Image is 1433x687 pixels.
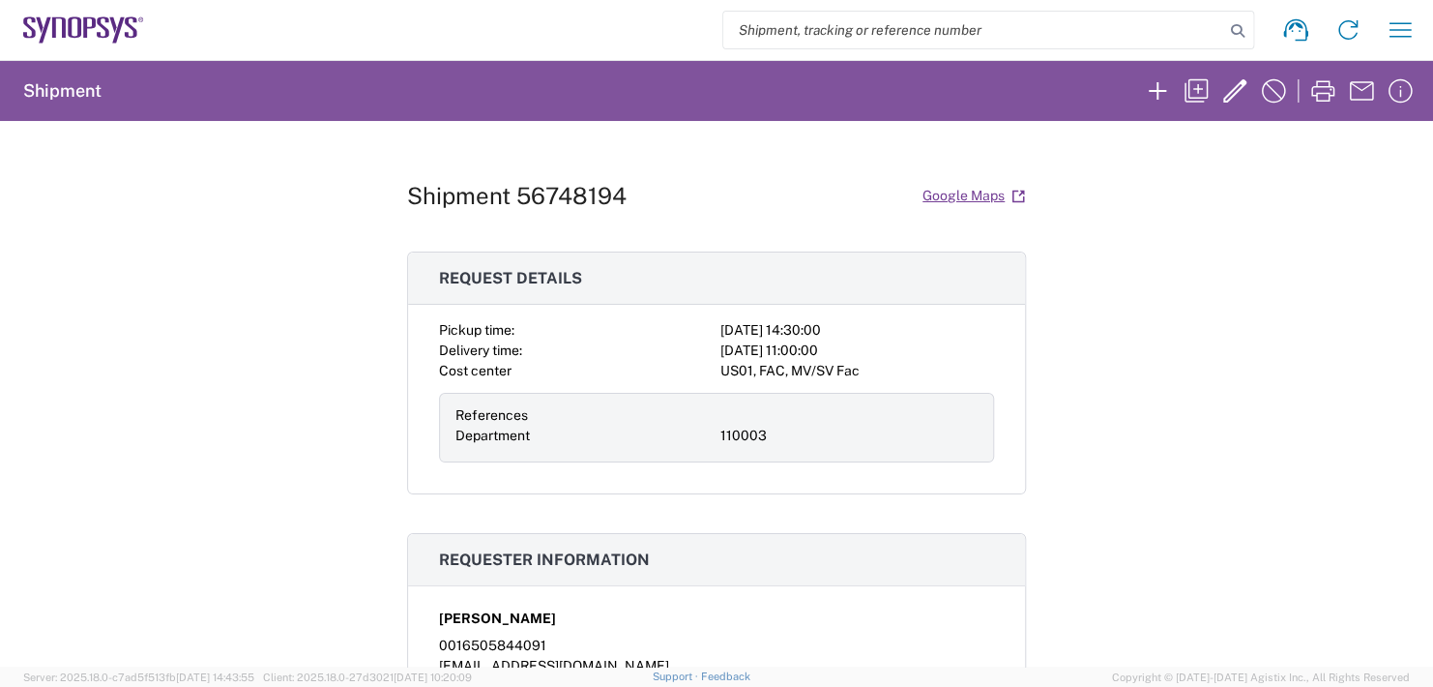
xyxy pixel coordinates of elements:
span: References [455,407,528,423]
h2: Shipment [23,79,102,103]
a: Support [653,671,701,682]
span: Cost center [439,363,512,378]
div: 0016505844091 [439,636,994,656]
span: Delivery time: [439,343,522,358]
span: Server: 2025.18.0-c7ad5f513fb [23,672,254,683]
input: Shipment, tracking or reference number [723,12,1224,48]
a: Feedback [701,671,750,682]
h1: Shipment 56748194 [407,182,627,210]
div: 110003 [720,426,978,446]
span: [PERSON_NAME] [439,609,556,629]
a: Google Maps [921,179,1026,213]
div: [EMAIL_ADDRESS][DOMAIN_NAME] [439,656,994,676]
span: [DATE] 10:20:09 [394,672,472,683]
span: Copyright © [DATE]-[DATE] Agistix Inc., All Rights Reserved [1112,669,1410,686]
div: [DATE] 11:00:00 [720,341,994,361]
span: Pickup time: [439,322,514,338]
div: US01, FAC, MV/SV Fac [720,361,994,381]
span: Client: 2025.18.0-27d3021 [263,672,472,683]
div: Department [455,426,713,446]
span: [DATE] 14:43:55 [176,672,254,683]
div: [DATE] 14:30:00 [720,320,994,341]
span: Requester information [439,551,650,569]
span: Request details [439,269,582,287]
